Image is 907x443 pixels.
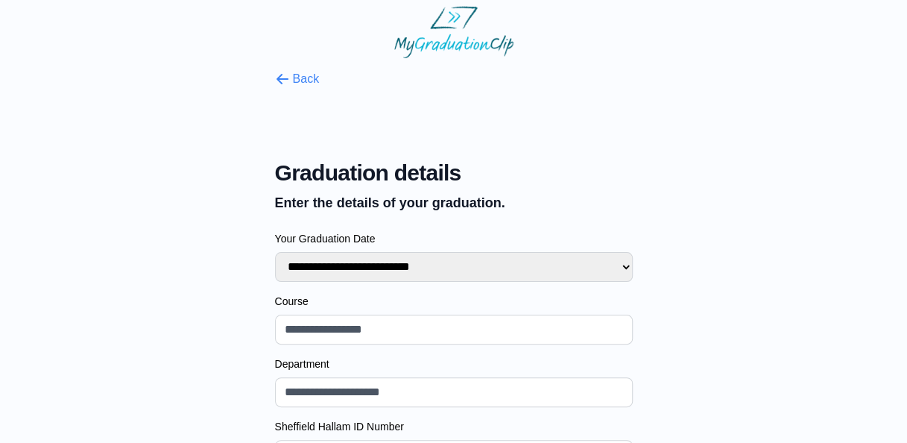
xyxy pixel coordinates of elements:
button: Back [275,70,320,88]
label: Sheffield Hallam ID Number [275,419,633,434]
label: Course [275,294,633,309]
span: Graduation details [275,160,633,186]
label: Your Graduation Date [275,231,633,246]
p: Enter the details of your graduation. [275,192,633,213]
label: Department [275,356,633,371]
img: MyGraduationClip [394,6,513,58]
